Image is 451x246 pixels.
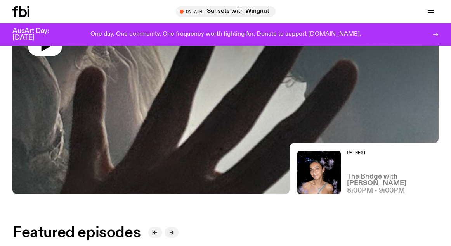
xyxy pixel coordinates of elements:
[176,6,276,17] button: On AirSunsets with Wingnut
[12,226,141,240] h2: Featured episodes
[90,31,361,38] p: One day. One community. One frequency worth fighting for. Donate to support [DOMAIN_NAME].
[347,188,405,194] span: 8:00pm - 9:00pm
[347,151,439,155] h2: Up Next
[12,28,62,41] h3: AusArt Day: [DATE]
[347,174,439,187] a: The Bridge with [PERSON_NAME]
